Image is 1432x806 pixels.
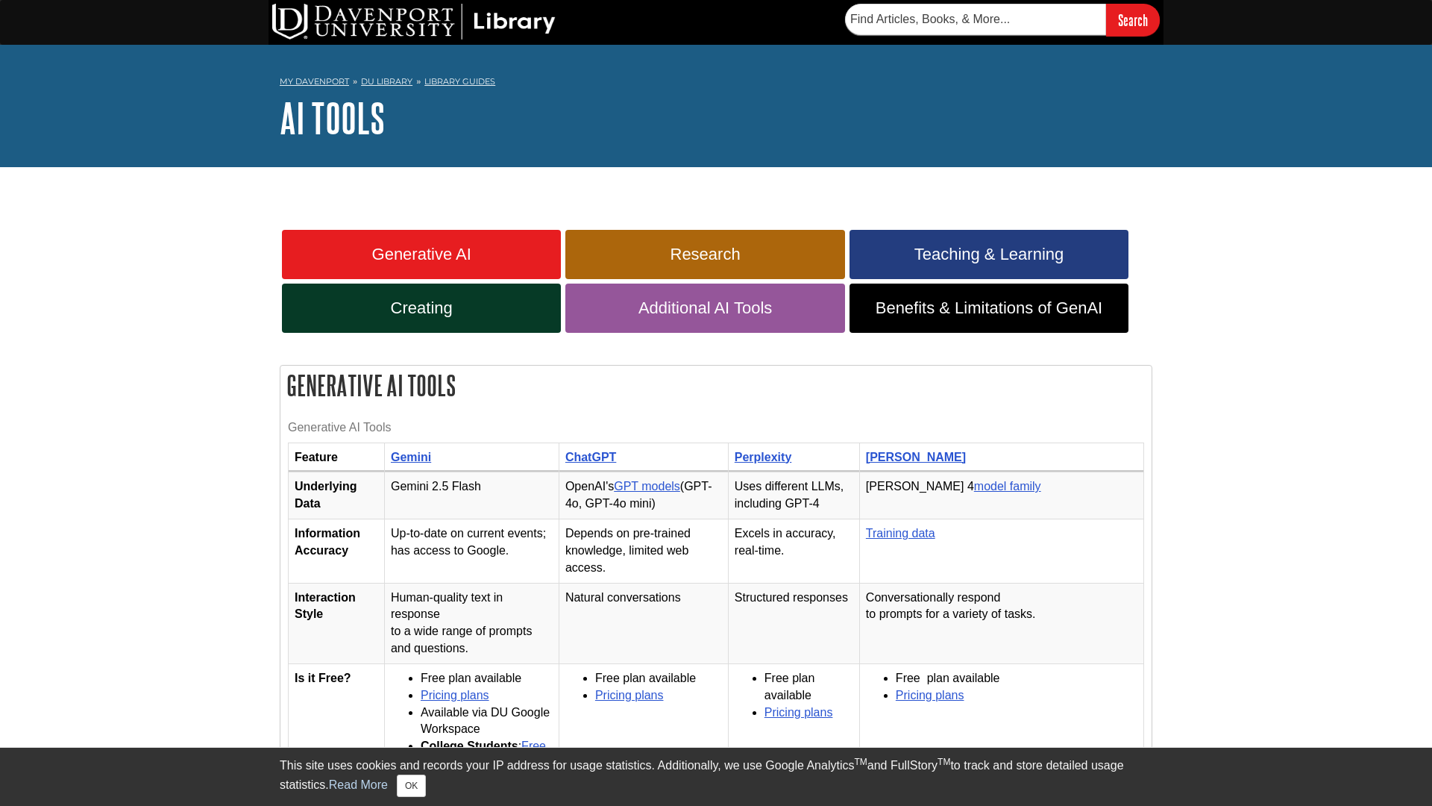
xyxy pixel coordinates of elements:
span: Generative AI [293,245,550,264]
li: Free plan available [595,670,722,687]
a: Teaching & Learning [850,230,1128,279]
a: Research [565,230,844,279]
li: Free plan available [896,670,1137,687]
p: Conversationally respond to prompts for a variety of tasks. [866,590,1137,624]
td: Excels in accuracy, real-time. [728,519,859,584]
a: My Davenport [280,75,349,88]
a: [PERSON_NAME] [866,451,966,463]
sup: TM [854,757,867,767]
td: Up-to-date on current events; has access to Google. [384,519,559,584]
a: Pricing plans [421,689,489,702]
a: Pricing plans [896,689,964,702]
a: Perplexity [735,451,791,463]
a: Creating [282,284,561,333]
td: Structured responses [728,583,859,663]
td: [PERSON_NAME] 4 [859,472,1143,519]
caption: Generative AI Tools [288,413,1144,443]
strong: Interaction Style [295,591,356,621]
a: ChatGPT [565,451,616,463]
a: Generative AI [282,230,561,279]
a: Training data [866,527,935,540]
a: GPT models [614,480,680,493]
a: Benefits & Limitations of GenAI [850,284,1128,333]
li: Available via DU Google Workspace [421,705,553,739]
td: Natural conversations [559,583,728,663]
a: model family [974,480,1041,493]
span: Benefits & Limitations of GenAI [861,299,1117,318]
li: Free plan available [421,670,553,687]
th: Feature [289,443,385,472]
img: DU Library [272,4,556,40]
td: OpenAI's (GPT-4o, GPT-4o mini) [559,472,728,519]
a: Pricing plans [595,689,664,702]
span: Teaching & Learning [861,245,1117,264]
h2: Generative AI Tools [280,366,1152,405]
td: Uses different LLMs, including GPT-4 [728,472,859,519]
a: Pricing plans [764,706,833,719]
span: Research [577,245,833,264]
span: Creating [293,299,550,318]
li: Free plan available [764,670,853,705]
a: Gemini [391,451,431,463]
form: Searches DU Library's articles, books, and more [845,4,1160,36]
strong: Underlying Data [295,480,357,510]
strong: College Students [421,740,518,752]
td: Depends on pre-trained knowledge, limited web access. [559,519,728,584]
h1: AI Tools [280,96,1152,140]
sup: TM [938,757,950,767]
div: This site uses cookies and records your IP address for usage statistics. Additionally, we use Goo... [280,757,1152,797]
strong: Is it Free? [295,672,351,684]
button: Close [397,775,426,797]
span: Additional AI Tools [577,299,833,318]
a: Read More [329,778,388,791]
strong: Information Accuracy [295,527,360,557]
a: DU Library [361,76,412,87]
td: Gemini 2.5 Flash [384,472,559,519]
nav: breadcrumb [280,72,1152,96]
td: Human-quality text in response to a wide range of prompts and questions. [384,583,559,663]
li: : [421,738,553,772]
input: Search [1106,4,1160,36]
a: Library Guides [424,76,495,87]
a: Additional AI Tools [565,284,844,333]
input: Find Articles, Books, & More... [845,4,1106,35]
